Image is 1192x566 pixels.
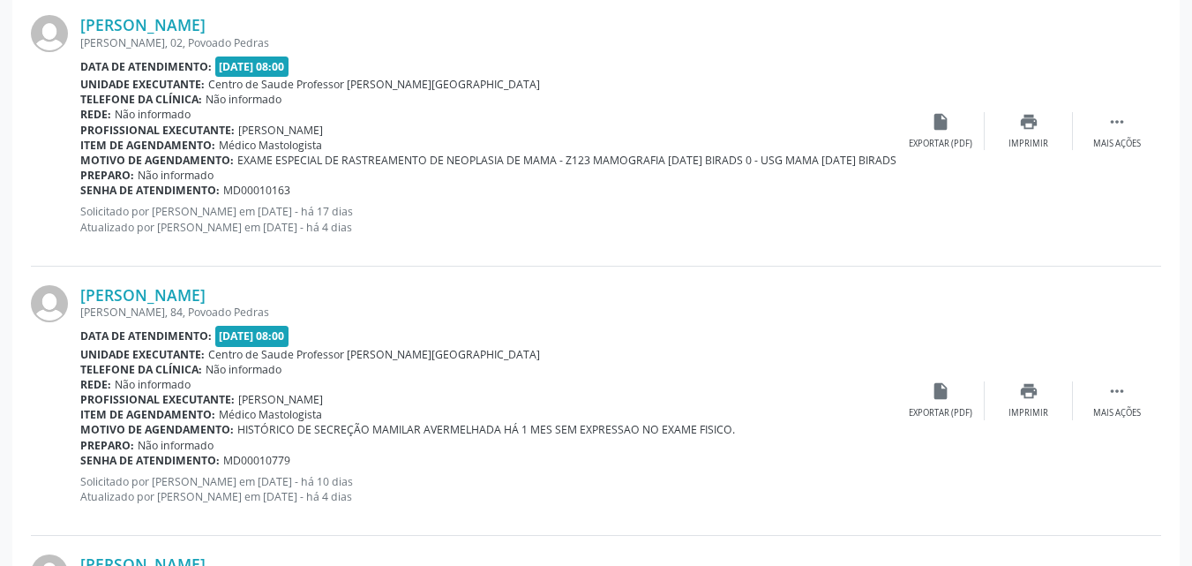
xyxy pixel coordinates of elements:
b: Motivo de agendamento: [80,422,234,437]
b: Senha de atendimento: [80,183,220,198]
span: [DATE] 08:00 [215,57,289,77]
span: Médico Mastologista [219,138,322,153]
div: Exportar (PDF) [909,138,972,150]
b: Telefone da clínica: [80,92,202,107]
b: Item de agendamento: [80,407,215,422]
b: Senha de atendimento: [80,453,220,468]
b: Motivo de agendamento: [80,153,234,168]
span: [PERSON_NAME] [238,392,323,407]
span: Não informado [206,92,281,107]
span: [PERSON_NAME] [238,123,323,138]
i: insert_drive_file [931,112,950,132]
b: Data de atendimento: [80,59,212,74]
span: Centro de Saude Professor [PERSON_NAME][GEOGRAPHIC_DATA] [208,347,540,362]
span: HISTÓRICO DE SECREÇÃO MAMILAR AVERMELHADA HÁ 1 MES SEM EXPRESSAO NO EXAME FISICO. [237,422,735,437]
div: Mais ações [1093,138,1141,150]
b: Profissional executante: [80,123,235,138]
span: Não informado [206,362,281,377]
a: [PERSON_NAME] [80,15,206,34]
i:  [1107,112,1127,132]
i: print [1019,381,1038,401]
a: [PERSON_NAME] [80,285,206,305]
b: Telefone da clínica: [80,362,202,377]
span: Não informado [138,438,214,453]
i: insert_drive_file [931,381,950,401]
b: Item de agendamento: [80,138,215,153]
span: Não informado [138,168,214,183]
div: Imprimir [1008,407,1048,419]
div: Exportar (PDF) [909,407,972,419]
b: Unidade executante: [80,347,205,362]
span: Centro de Saude Professor [PERSON_NAME][GEOGRAPHIC_DATA] [208,77,540,92]
b: Profissional executante: [80,392,235,407]
b: Preparo: [80,438,134,453]
div: [PERSON_NAME], 84, Povoado Pedras [80,305,896,320]
span: MD00010779 [223,453,290,468]
img: img [31,15,68,52]
i:  [1107,381,1127,401]
div: Imprimir [1008,138,1048,150]
span: [DATE] 08:00 [215,326,289,346]
b: Unidade executante: [80,77,205,92]
div: [PERSON_NAME], 02, Povoado Pedras [80,35,896,50]
img: img [31,285,68,322]
p: Solicitado por [PERSON_NAME] em [DATE] - há 10 dias Atualizado por [PERSON_NAME] em [DATE] - há 4... [80,474,896,504]
span: MD00010163 [223,183,290,198]
i: print [1019,112,1038,132]
div: Mais ações [1093,407,1141,419]
b: Preparo: [80,168,134,183]
span: Não informado [115,107,191,122]
b: Data de atendimento: [80,328,212,343]
b: Rede: [80,107,111,122]
span: Médico Mastologista [219,407,322,422]
b: Rede: [80,377,111,392]
p: Solicitado por [PERSON_NAME] em [DATE] - há 17 dias Atualizado por [PERSON_NAME] em [DATE] - há 4... [80,204,896,234]
span: Não informado [115,377,191,392]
